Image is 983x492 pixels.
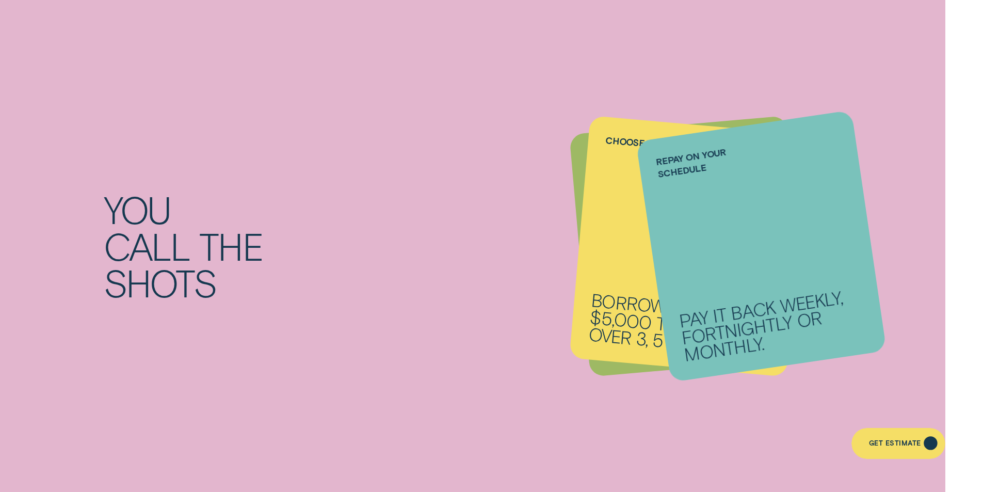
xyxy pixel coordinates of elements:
label: Repay on your schedule [655,141,759,180]
a: Get Estimate [851,428,945,459]
h2: You call the shots [98,191,491,301]
p: Pay it back weekly, fortnightly or monthly. [678,285,867,363]
div: You call the shots [104,191,486,301]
